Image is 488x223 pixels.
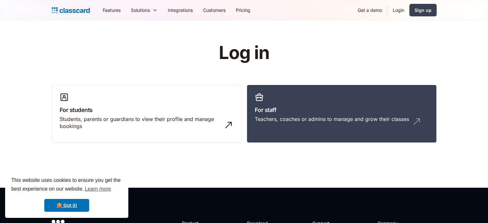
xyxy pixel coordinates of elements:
[5,170,128,218] div: cookieconsent
[131,7,150,13] div: Solutions
[98,3,126,17] a: Features
[255,106,429,114] h3: For staff
[415,7,432,13] div: Sign up
[52,85,242,143] a: For studentsStudents, parents or guardians to view their profile and manage bookings
[60,116,221,130] div: Students, parents or guardians to view their profile and manage bookings
[142,43,346,63] h1: Log in
[255,116,409,123] div: Teachers, coaches or admins to manage and grow their classes
[388,3,409,17] a: Login
[247,85,437,143] a: For staffTeachers, coaches or admins to manage and grow their classes
[126,3,163,17] div: Solutions
[198,3,231,17] a: Customers
[44,199,89,212] a: dismiss cookie message
[163,3,198,17] a: Integrations
[52,6,90,15] a: Logo
[409,4,437,16] a: Sign up
[11,176,122,194] span: This website uses cookies to ensure you get the best experience on our website.
[84,184,112,194] a: learn more about cookies
[60,106,234,114] h3: For students
[231,3,255,17] a: Pricing
[353,3,387,17] a: Get a demo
